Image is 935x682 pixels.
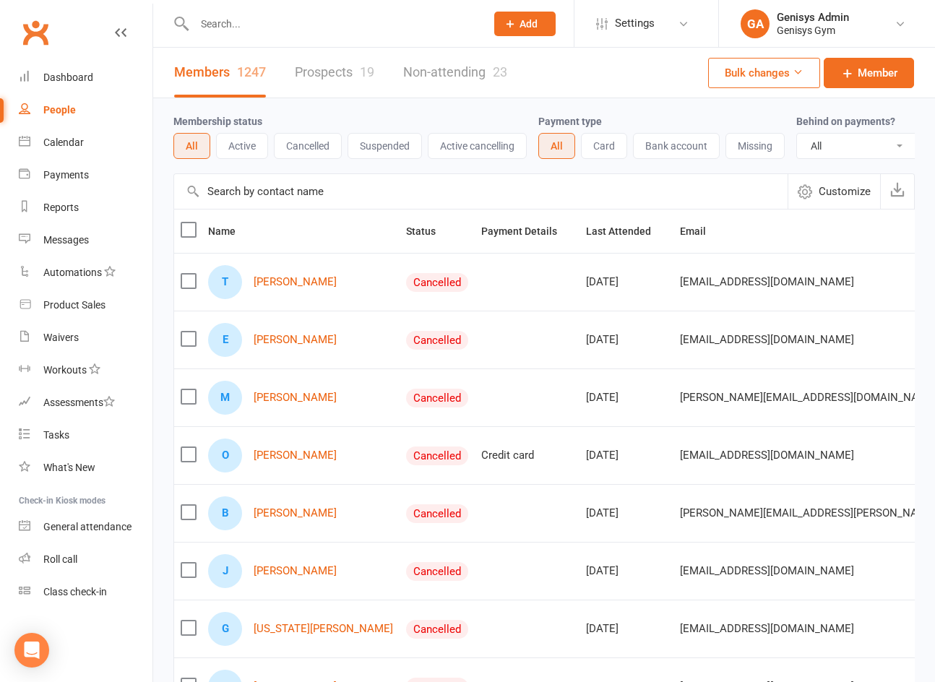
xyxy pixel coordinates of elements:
div: Product Sales [43,299,105,311]
div: People [43,104,76,116]
span: Name [208,225,251,237]
div: GA [741,9,770,38]
a: Calendar [19,126,152,159]
div: Workouts [43,364,87,376]
div: Open Intercom Messenger [14,633,49,668]
div: Waivers [43,332,79,343]
label: Payment type [538,116,602,127]
button: All [173,133,210,159]
a: Prospects19 [295,48,374,98]
a: Tasks [19,419,152,452]
div: Cancelled [406,504,468,523]
button: Name [208,223,251,240]
div: B [208,496,242,530]
div: [DATE] [586,507,667,519]
a: Workouts [19,354,152,387]
input: Search by contact name [174,174,788,209]
button: Active [216,133,268,159]
span: [EMAIL_ADDRESS][DOMAIN_NAME] [680,615,854,642]
button: Last Attended [586,223,667,240]
button: Cancelled [274,133,342,159]
a: [PERSON_NAME] [254,392,337,404]
button: Suspended [348,133,422,159]
a: Non-attending23 [403,48,507,98]
button: Active cancelling [428,133,527,159]
span: Customize [819,183,871,200]
a: [PERSON_NAME] [254,507,337,519]
div: Calendar [43,137,84,148]
a: Messages [19,224,152,256]
div: [DATE] [586,449,667,462]
div: General attendance [43,521,132,532]
div: Cancelled [406,446,468,465]
div: Genisys Admin [777,11,849,24]
button: All [538,133,575,159]
div: T [208,265,242,299]
div: Reports [43,202,79,213]
button: Missing [725,133,785,159]
div: [DATE] [586,392,667,404]
div: Messages [43,234,89,246]
button: Payment Details [481,223,573,240]
div: E [208,323,242,357]
a: Clubworx [17,14,53,51]
a: Waivers [19,321,152,354]
div: Cancelled [406,562,468,581]
button: Bank account [633,133,720,159]
div: 19 [360,64,374,79]
span: Email [680,225,722,237]
div: Genisys Gym [777,24,849,37]
a: [PERSON_NAME] [254,334,337,346]
span: Settings [615,7,655,40]
button: Customize [788,174,880,209]
div: [DATE] [586,334,667,346]
a: Dashboard [19,61,152,94]
div: Automations [43,267,102,278]
span: [EMAIL_ADDRESS][DOMAIN_NAME] [680,326,854,353]
div: 23 [493,64,507,79]
div: [DATE] [586,276,667,288]
div: Cancelled [406,273,468,292]
label: Behind on payments? [796,116,895,127]
span: Last Attended [586,225,667,237]
a: Member [824,58,914,88]
div: Credit card [481,449,573,462]
a: [PERSON_NAME] [254,565,337,577]
div: [DATE] [586,565,667,577]
a: Assessments [19,387,152,419]
button: Email [680,223,722,240]
div: Cancelled [406,620,468,639]
div: Assessments [43,397,115,408]
span: Payment Details [481,225,573,237]
div: M [208,381,242,415]
div: Roll call [43,553,77,565]
span: Member [858,64,897,82]
div: Cancelled [406,389,468,407]
div: Dashboard [43,72,93,83]
a: Product Sales [19,289,152,321]
input: Search... [190,14,475,34]
a: [PERSON_NAME] [254,276,337,288]
a: Members1247 [174,48,266,98]
span: Add [520,18,538,30]
label: Membership status [173,116,262,127]
button: Add [494,12,556,36]
a: Roll call [19,543,152,576]
div: 1247 [237,64,266,79]
a: Class kiosk mode [19,576,152,608]
span: [EMAIL_ADDRESS][DOMAIN_NAME] [680,441,854,469]
div: Class check-in [43,586,107,597]
a: Reports [19,191,152,224]
a: [US_STATE][PERSON_NAME] [254,623,393,635]
a: [PERSON_NAME] [254,449,337,462]
a: Automations [19,256,152,289]
a: General attendance kiosk mode [19,511,152,543]
a: People [19,94,152,126]
div: O [208,439,242,472]
span: [EMAIL_ADDRESS][DOMAIN_NAME] [680,268,854,295]
button: Card [581,133,627,159]
div: Payments [43,169,89,181]
span: [EMAIL_ADDRESS][DOMAIN_NAME] [680,557,854,584]
span: Status [406,225,452,237]
a: Payments [19,159,152,191]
